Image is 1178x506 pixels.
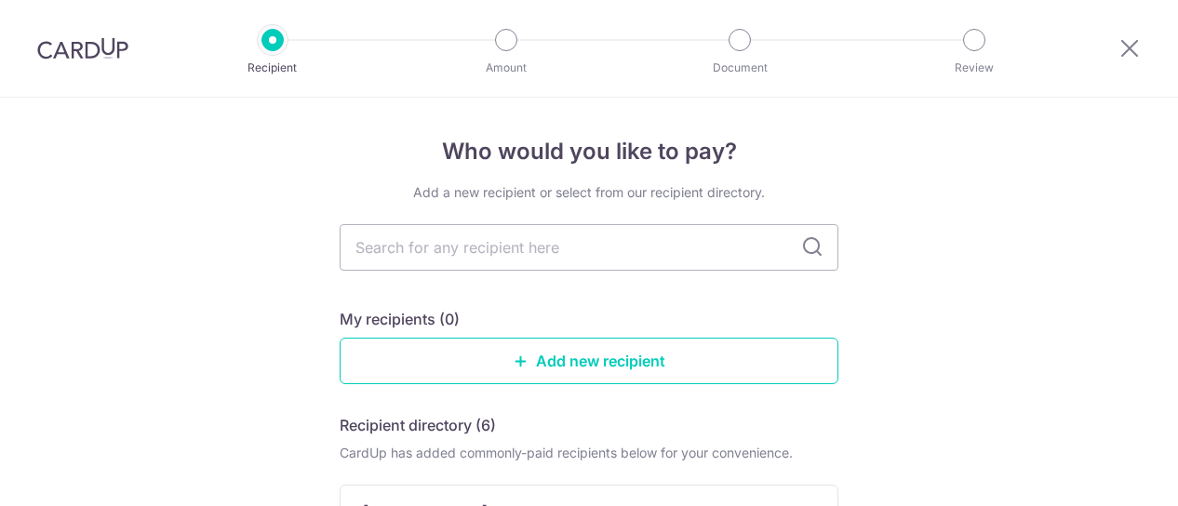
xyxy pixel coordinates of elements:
[905,59,1043,77] p: Review
[340,414,496,436] h5: Recipient directory (6)
[340,308,460,330] h5: My recipients (0)
[437,59,575,77] p: Amount
[340,135,838,168] h4: Who would you like to pay?
[671,59,809,77] p: Document
[204,59,341,77] p: Recipient
[340,183,838,202] div: Add a new recipient or select from our recipient directory.
[340,338,838,384] a: Add new recipient
[340,444,838,462] div: CardUp has added commonly-paid recipients below for your convenience.
[340,224,838,271] input: Search for any recipient here
[37,37,128,60] img: CardUp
